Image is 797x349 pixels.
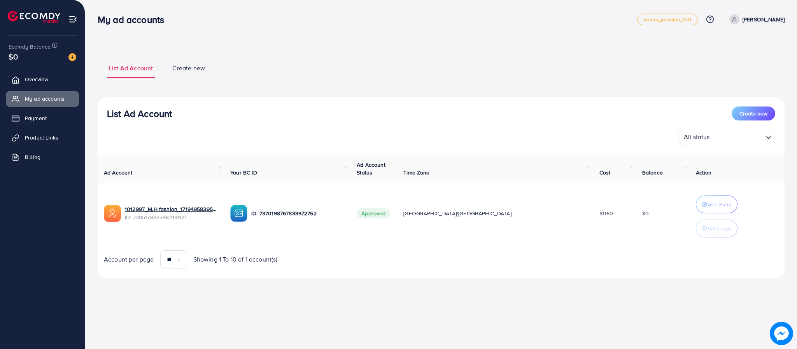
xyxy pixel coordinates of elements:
span: Time Zone [403,169,429,176]
button: Create new [732,106,775,120]
p: Add Fund [708,200,732,209]
span: Showing 1 To 10 of 1 account(s) [193,255,278,264]
span: Overview [25,75,48,83]
p: [PERSON_NAME] [743,15,785,24]
a: My ad accounts [6,91,79,106]
span: Payment [25,114,47,122]
span: List Ad Account [109,64,153,73]
span: ID: 7385178322982191121 [125,213,218,221]
span: Your BC ID [230,169,257,176]
img: ic-ba-acc.ded83a64.svg [230,205,247,222]
img: image [770,322,793,345]
span: All status [682,131,711,143]
img: logo [8,11,60,23]
span: Cost [599,169,611,176]
span: Create new [739,110,767,117]
span: $1160 [599,209,613,217]
span: Ecomdy Balance [9,43,51,51]
p: Withdraw [708,224,730,233]
span: Action [696,169,711,176]
input: Search for option [712,131,763,143]
h3: List Ad Account [107,108,172,119]
span: Billing [25,153,40,161]
span: $0 [642,209,649,217]
img: image [68,53,76,61]
a: metap_pakistan_001 [637,14,698,25]
a: 1012997_M.H fashion_1719495839504 [125,205,218,213]
span: metap_pakistan_001 [644,17,691,22]
span: Balance [642,169,663,176]
a: [PERSON_NAME] [726,14,785,24]
span: My ad accounts [25,95,65,103]
a: Billing [6,149,79,165]
a: Product Links [6,130,79,145]
div: Search for option [678,130,775,145]
img: ic-ads-acc.e4c84228.svg [104,205,121,222]
a: Overview [6,72,79,87]
span: [GEOGRAPHIC_DATA]/[GEOGRAPHIC_DATA] [403,209,511,217]
span: $0 [9,51,18,62]
button: Add Fund [696,195,737,213]
div: <span class='underline'>1012997_M.H fashion_1719495839504</span></br>7385178322982191121 [125,205,218,221]
img: menu [68,15,77,24]
span: Ad Account [104,169,133,176]
a: Payment [6,110,79,126]
span: Ad Account Status [357,161,385,176]
button: Withdraw [696,220,737,237]
p: ID: 7370198767833972752 [251,209,344,218]
h3: My ad accounts [98,14,170,25]
span: Product Links [25,134,58,141]
span: Account per page [104,255,154,264]
span: Create new [172,64,205,73]
span: Approved [357,208,390,218]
